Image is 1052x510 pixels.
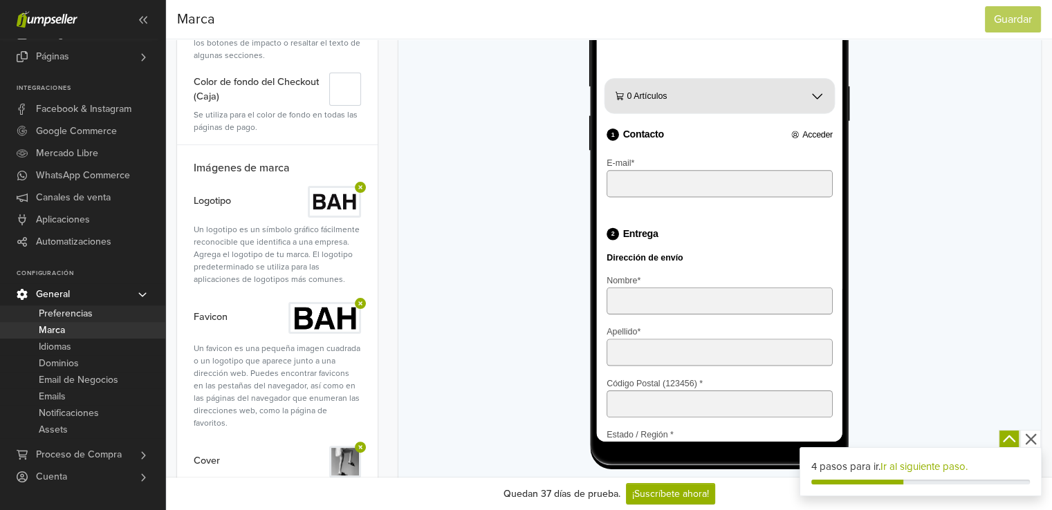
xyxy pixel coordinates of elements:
[39,339,71,355] span: Idiomas
[17,270,165,278] p: Configuración
[39,355,79,372] span: Dominios
[39,422,68,438] span: Assets
[36,142,98,164] span: Mercado Libre
[36,187,111,209] span: Canales de venta
[36,120,117,142] span: Google Commerce
[329,73,360,106] button: #
[177,9,215,30] span: Marca
[36,46,69,68] span: Páginas
[331,448,359,475] img: portada_20stileto_20movil.png
[11,344,97,378] div: Dirección de envío
[36,164,130,187] span: WhatsApp Commerce
[11,216,25,229] span: 1
[11,249,42,261] label: E-mail *
[219,217,266,229] div: Acceder
[39,305,93,322] span: Preferencias
[985,6,1041,32] button: Guardar
[11,216,75,229] div: Contacto
[177,144,378,180] h6: Imágenes de marca
[11,328,69,341] div: Entrega
[194,339,361,429] div: Un favicon es una pequeña imagen cuadrada o un logotipo que aparece junto a una dirección web. Pu...
[194,73,329,106] label: Color de fondo del Checkout (Caja)
[31,172,79,187] div: 0 Artículos
[39,372,118,388] span: Email de Negocios
[36,231,111,253] span: Automatizaciones
[17,84,165,93] p: Integraciones
[46,28,231,131] img: BAH COLOMBIA
[194,302,228,331] label: Favicon
[11,497,119,509] label: Código Postal (123456) *
[194,108,361,133] div: Se utiliza para el color de fondo en todas las páginas de pago.
[36,98,131,120] span: Facebook & Instagram
[504,487,620,501] div: Quedan 37 días de prueba.
[310,188,359,216] img: 1._20LOGO_20BAH_20TRANSPARENCIA.png
[626,483,715,504] a: ¡Suscríbete ahora!
[11,439,49,451] label: Apellido *
[811,459,1030,475] div: 4 pasos para ir.
[880,460,968,473] a: Ir al siguiente paso.
[11,381,49,393] label: Nombre *
[290,304,359,332] img: logo_20pagina.png
[39,405,99,422] span: Notificaciones
[194,223,361,285] div: Un logotipo es un símbolo gráfico fácilmente reconocible que identifica a una empresa. Agrega el ...
[36,283,70,305] span: General
[11,328,25,341] span: 2
[36,466,67,488] span: Cuenta
[194,446,220,475] label: Cover
[39,322,65,339] span: Marca
[36,209,90,231] span: Aplicaciones
[36,444,122,466] span: Proceso de Compra
[39,388,66,405] span: Emails
[194,186,231,215] label: Logotipo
